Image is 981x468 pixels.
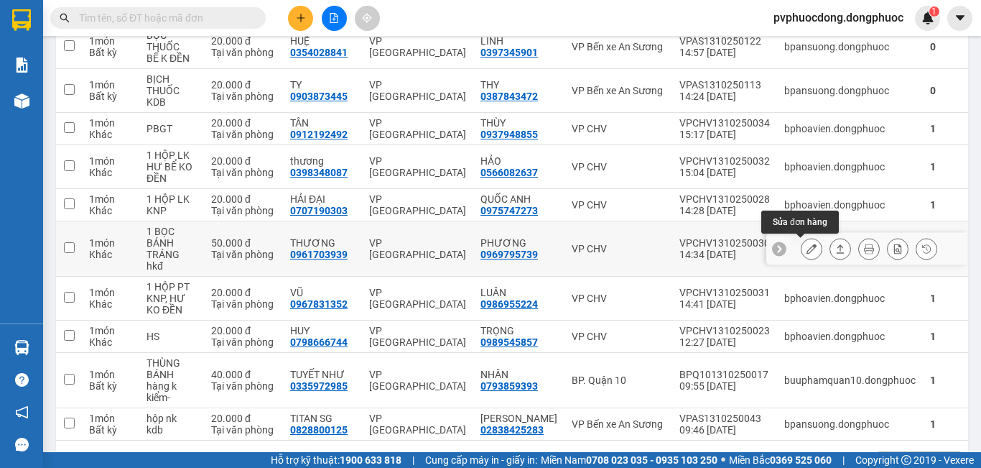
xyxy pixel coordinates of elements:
div: TITAN SG [290,413,355,424]
div: 20.000 đ [211,117,276,129]
div: VP Bến xe An Sương [572,418,665,430]
div: Tại văn phòng [211,298,276,310]
div: VP CHV [572,293,665,304]
div: 1 món [89,237,132,249]
div: TY [290,79,355,91]
div: HS [147,331,197,342]
div: Tại văn phòng [211,167,276,178]
div: 0387843472 [480,91,538,102]
span: Miền Bắc [729,452,832,468]
div: 0967831352 [290,298,348,310]
button: file-add [322,6,347,31]
div: VP [GEOGRAPHIC_DATA] [369,325,466,348]
div: kdb [147,424,197,436]
div: VP [GEOGRAPHIC_DATA] [369,155,466,178]
div: Tại văn phòng [211,336,276,348]
div: VP [GEOGRAPHIC_DATA] [369,287,466,310]
div: VP [GEOGRAPHIC_DATA] [369,35,466,58]
div: buuphamquan10.dongphuoc [784,375,916,386]
div: VPCHV1310250030 [679,237,770,249]
div: 0989545857 [480,336,538,348]
strong: 0708 023 035 - 0935 103 250 [586,454,717,466]
div: VPCHV1310250034 [679,117,770,129]
span: 01 Võ Văn Truyện, KP.1, Phường 2 [113,43,197,61]
div: BỂ K ĐỀN [147,52,197,64]
div: 1 món [89,413,132,424]
strong: 0369 525 060 [770,454,832,466]
div: Bất kỳ [89,380,132,392]
div: BPQ101310250017 [679,369,770,380]
div: 0986955224 [480,298,538,310]
div: 1 món [89,193,132,205]
div: BP. Quận 10 [572,375,665,386]
div: VPCHV1310250023 [679,325,770,336]
div: 0912192492 [290,129,348,140]
div: 1 món [89,369,132,380]
div: THƯƠNG [290,237,355,249]
div: 14:28 [DATE] [679,205,770,216]
div: hộp nk [147,413,197,424]
div: VP [GEOGRAPHIC_DATA] [369,79,466,102]
div: VPAS1310250113 [679,79,770,91]
strong: ĐỒNG PHƯỚC [113,8,197,20]
div: BỊCH THUỐC [147,73,197,96]
div: thương [290,155,355,167]
div: Bất kỳ [89,47,132,58]
span: Cung cấp máy in - giấy in: [425,452,537,468]
div: 0566082637 [480,167,538,178]
div: Khác [89,205,132,216]
img: warehouse-icon [14,340,29,355]
div: Khác [89,298,132,310]
div: 40.000 đ [211,369,276,380]
span: In ngày: [4,104,88,113]
div: 0397345901 [480,47,538,58]
div: HUY [290,325,355,336]
div: VP Bến xe An Sương [572,85,665,96]
div: NHÂN [480,369,557,380]
div: THY [480,79,557,91]
span: Hotline: 19001152 [113,64,176,73]
div: 1 [930,123,962,134]
span: ----------------------------------------- [39,78,176,89]
div: bpansuong.dongphuoc [784,85,916,96]
div: TUYẾT NHƯ [290,369,355,380]
div: VPAS1310250043 [679,413,770,424]
span: Bến xe [GEOGRAPHIC_DATA] [113,23,193,41]
span: notification [15,405,29,419]
span: file-add [329,13,339,23]
div: Khác [89,167,132,178]
div: 1 [930,199,962,211]
div: 1 món [89,325,132,336]
div: Khác [89,129,132,140]
div: 0937948855 [480,129,538,140]
button: caret-down [947,6,972,31]
img: logo-vxr [12,9,31,31]
div: Tại văn phòng [211,91,276,102]
div: Tại văn phòng [211,424,276,436]
div: TRỌNG [480,325,557,336]
div: 0 [930,41,962,52]
div: 20.000 đ [211,413,276,424]
div: VP [GEOGRAPHIC_DATA] [369,117,466,140]
div: 20.000 đ [211,79,276,91]
div: THÙNG BÁNH [147,357,197,380]
div: 0969795739 [480,249,538,260]
div: VP [GEOGRAPHIC_DATA] [369,413,466,436]
div: VP CHV [572,199,665,211]
div: VP CHV [572,123,665,134]
div: 1 [930,331,962,342]
div: 1 [930,375,962,386]
div: VP [GEOGRAPHIC_DATA] [369,237,466,260]
span: caret-down [954,12,967,24]
div: VP Bến xe An Sương [572,41,665,52]
div: 1 HỘP LK [147,193,197,205]
div: 12:27 [DATE] [679,336,770,348]
span: question-circle [15,373,29,387]
button: aim [355,6,380,31]
div: bphoavien.dongphuoc [784,123,916,134]
div: bpansuong.dongphuoc [784,418,916,430]
img: solution-icon [14,58,29,73]
div: 1 món [89,155,132,167]
div: hkđ [147,260,197,272]
div: PHƯƠNG [480,237,557,249]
